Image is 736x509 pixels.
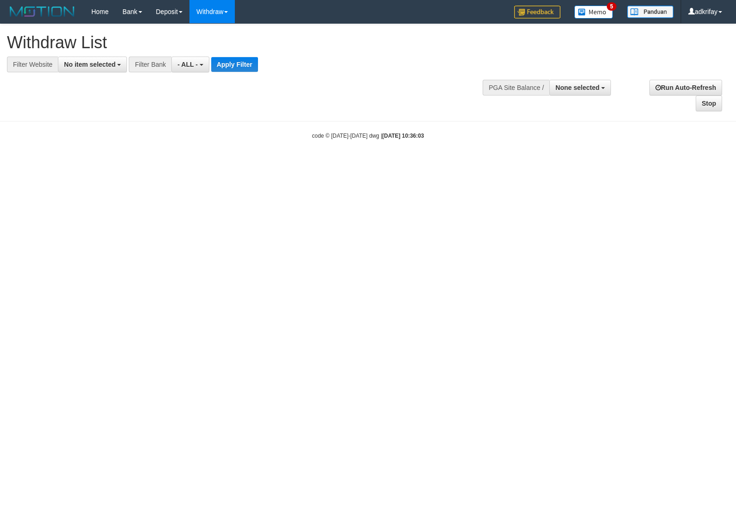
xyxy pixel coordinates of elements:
div: Filter Website [7,57,58,72]
img: MOTION_logo.png [7,5,77,19]
small: code © [DATE]-[DATE] dwg | [312,133,424,139]
a: Stop [696,95,722,111]
img: Button%20Memo.svg [574,6,613,19]
button: Apply Filter [211,57,258,72]
button: - ALL - [171,57,209,72]
strong: [DATE] 10:36:03 [382,133,424,139]
button: None selected [549,80,611,95]
h1: Withdraw List [7,33,481,52]
span: 5 [607,2,616,11]
img: panduan.png [627,6,673,18]
a: Run Auto-Refresh [649,80,722,95]
span: None selected [555,84,599,91]
button: No item selected [58,57,127,72]
div: Filter Bank [129,57,171,72]
span: No item selected [64,61,115,68]
div: PGA Site Balance / [483,80,549,95]
img: Feedback.jpg [514,6,560,19]
span: - ALL - [177,61,198,68]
